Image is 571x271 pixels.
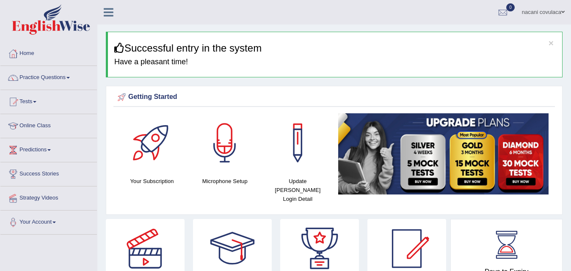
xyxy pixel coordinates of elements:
a: Practice Questions [0,66,97,87]
button: × [549,38,554,47]
a: Predictions [0,138,97,159]
h4: Microphone Setup [193,177,257,186]
img: small5.jpg [338,113,549,194]
a: Your Account [0,211,97,232]
h4: Your Subscription [120,177,184,186]
div: Getting Started [116,91,553,104]
h4: Have a pleasant time! [114,58,556,66]
span: 0 [506,3,515,11]
a: Home [0,42,97,63]
h4: Update [PERSON_NAME] Login Detail [265,177,330,203]
a: Strategy Videos [0,186,97,208]
a: Success Stories [0,162,97,183]
a: Online Class [0,114,97,135]
h3: Successful entry in the system [114,43,556,54]
a: Tests [0,90,97,111]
